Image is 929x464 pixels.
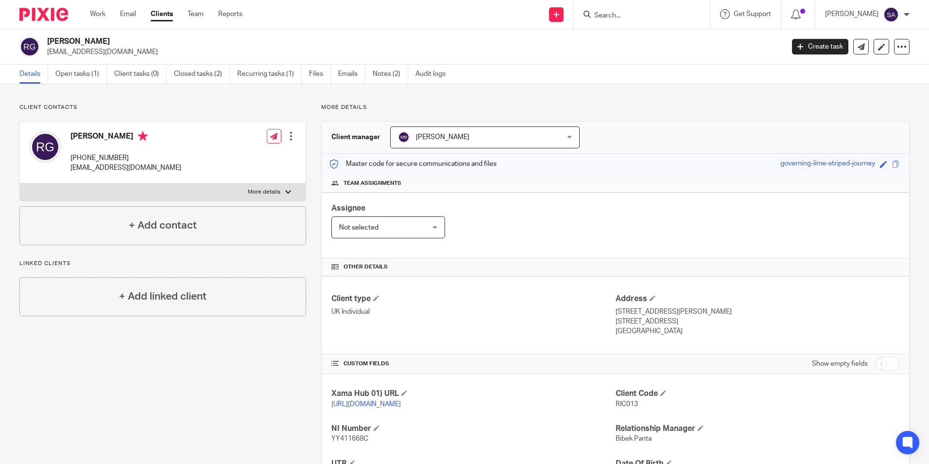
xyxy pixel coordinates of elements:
[120,9,136,19] a: Email
[331,435,368,442] span: YY411668C
[398,131,410,143] img: svg%3E
[331,424,615,434] h4: NI Number
[174,65,230,84] a: Closed tasks (2)
[55,65,107,84] a: Open tasks (1)
[616,401,638,408] span: RIC013
[70,163,181,173] p: [EMAIL_ADDRESS][DOMAIN_NAME]
[416,134,469,141] span: [PERSON_NAME]
[825,9,878,19] p: [PERSON_NAME]
[616,294,899,304] h4: Address
[151,9,173,19] a: Clients
[19,65,48,84] a: Details
[616,424,899,434] h4: Relationship Manager
[129,218,197,233] h4: + Add contact
[70,153,181,163] p: [PHONE_NUMBER]
[616,389,899,399] h4: Client Code
[188,9,204,19] a: Team
[30,131,61,162] img: svg%3E
[792,39,848,54] a: Create task
[780,159,875,170] div: governing-lime-striped-journey
[47,36,631,47] h2: [PERSON_NAME]
[114,65,167,84] a: Client tasks (0)
[415,65,453,84] a: Audit logs
[616,307,899,317] p: [STREET_ADDRESS][PERSON_NAME]
[331,360,615,368] h4: CUSTOM FIELDS
[90,9,105,19] a: Work
[331,204,365,212] span: Assignee
[329,159,497,169] p: Master code for secure communications and files
[119,289,206,304] h4: + Add linked client
[616,435,652,442] span: Bibek Panta
[373,65,408,84] a: Notes (2)
[331,294,615,304] h4: Client type
[616,317,899,326] p: [STREET_ADDRESS]
[616,326,899,336] p: [GEOGRAPHIC_DATA]
[138,131,148,141] i: Primary
[19,8,68,21] img: Pixie
[19,104,306,111] p: Client contacts
[309,65,331,84] a: Files
[237,65,302,84] a: Recurring tasks (1)
[812,359,868,369] label: Show empty fields
[19,260,306,268] p: Linked clients
[883,7,899,22] img: svg%3E
[344,263,388,271] span: Other details
[734,11,771,18] span: Get Support
[338,65,365,84] a: Emails
[344,179,401,187] span: Team assignments
[331,389,615,399] h4: Xama Hub 01) URL
[331,307,615,317] p: UK Individual
[70,131,181,143] h4: [PERSON_NAME]
[248,188,280,196] p: More details
[19,36,40,57] img: svg%3E
[321,104,910,111] p: More details
[47,47,777,57] p: [EMAIL_ADDRESS][DOMAIN_NAME]
[331,132,380,142] h3: Client manager
[218,9,242,19] a: Reports
[593,12,681,20] input: Search
[331,401,401,408] a: [URL][DOMAIN_NAME]
[339,224,378,231] span: Not selected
